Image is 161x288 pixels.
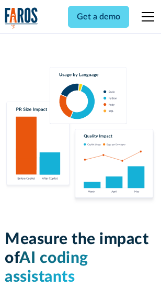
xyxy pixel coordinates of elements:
a: Get a demo [68,6,129,28]
img: Charts tracking GitHub Copilot's usage and impact on velocity and quality [5,67,156,205]
span: AI coding assistants [5,250,88,285]
img: Logo of the analytics and reporting company Faros. [5,7,38,29]
a: home [5,7,38,29]
h1: Measure the impact of [5,230,156,286]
